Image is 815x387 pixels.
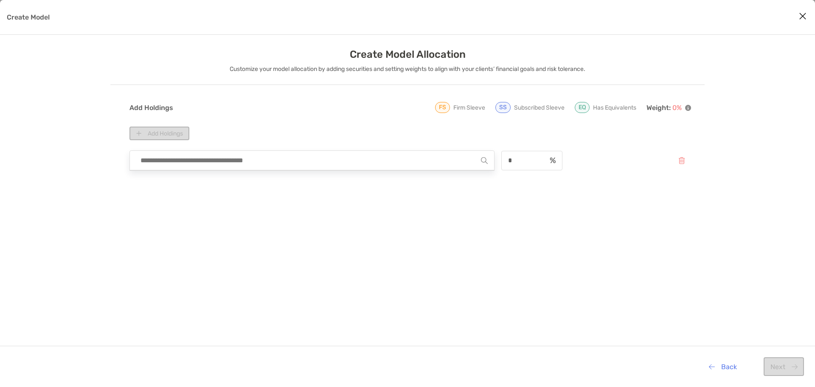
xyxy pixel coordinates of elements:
[499,105,507,110] p: SS
[550,157,556,164] img: input icon
[129,102,173,113] p: Add Holdings
[439,105,446,110] p: FS
[579,105,586,110] p: EQ
[230,64,585,74] p: Customize your model allocation by adding securities and setting weights to align with your clien...
[350,48,466,60] h3: Create Model Allocation
[453,102,485,113] p: Firm Sleeve
[593,102,636,113] p: Has Equivalents
[796,10,809,23] button: Close modal
[7,12,50,23] p: Create Model
[702,357,743,376] button: Back
[672,104,682,112] span: 0 %
[646,102,691,113] p: Weight:
[481,157,488,164] img: Search Icon
[514,102,565,113] p: Subscribed Sleeve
